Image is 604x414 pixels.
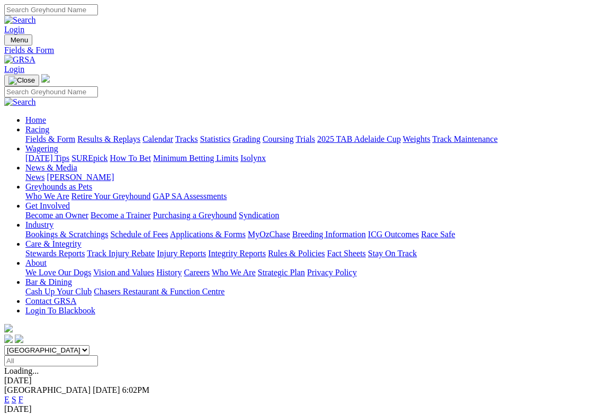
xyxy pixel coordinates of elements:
[25,268,600,277] div: About
[25,115,46,124] a: Home
[292,230,366,239] a: Breeding Information
[25,134,75,143] a: Fields & Form
[25,134,600,144] div: Racing
[25,287,600,296] div: Bar & Dining
[239,211,279,220] a: Syndication
[25,277,72,286] a: Bar & Dining
[110,154,151,163] a: How To Bet
[4,404,600,414] div: [DATE]
[93,385,120,394] span: [DATE]
[25,125,49,134] a: Racing
[184,268,210,277] a: Careers
[77,134,140,143] a: Results & Replays
[4,385,91,394] span: [GEOGRAPHIC_DATA]
[317,134,401,143] a: 2025 TAB Adelaide Cup
[4,15,36,25] img: Search
[122,385,150,394] span: 6:02PM
[175,134,198,143] a: Tracks
[4,395,10,404] a: E
[153,154,238,163] a: Minimum Betting Limits
[170,230,246,239] a: Applications & Forms
[15,335,23,343] img: twitter.svg
[307,268,357,277] a: Privacy Policy
[110,230,168,239] a: Schedule of Fees
[47,173,114,182] a: [PERSON_NAME]
[4,335,13,343] img: facebook.svg
[25,249,600,258] div: Care & Integrity
[8,76,35,85] img: Close
[25,144,58,153] a: Wagering
[157,249,206,258] a: Injury Reports
[25,306,95,315] a: Login To Blackbook
[233,134,260,143] a: Grading
[4,324,13,332] img: logo-grsa-white.png
[263,134,294,143] a: Coursing
[153,211,237,220] a: Purchasing a Greyhound
[153,192,227,201] a: GAP SA Assessments
[258,268,305,277] a: Strategic Plan
[212,268,256,277] a: Who We Are
[25,296,76,305] a: Contact GRSA
[25,211,600,220] div: Get Involved
[25,287,92,296] a: Cash Up Your Club
[12,395,16,404] a: S
[4,65,24,74] a: Login
[25,230,108,239] a: Bookings & Scratchings
[4,55,35,65] img: GRSA
[4,355,98,366] input: Select date
[432,134,498,143] a: Track Maintenance
[25,182,92,191] a: Greyhounds as Pets
[87,249,155,258] a: Track Injury Rebate
[25,258,47,267] a: About
[91,211,151,220] a: Become a Trainer
[200,134,231,143] a: Statistics
[41,74,50,83] img: logo-grsa-white.png
[403,134,430,143] a: Weights
[208,249,266,258] a: Integrity Reports
[4,25,24,34] a: Login
[25,211,88,220] a: Become an Owner
[71,154,107,163] a: SUREpick
[4,97,36,107] img: Search
[25,230,600,239] div: Industry
[4,46,600,55] a: Fields & Form
[25,154,600,163] div: Wagering
[25,239,82,248] a: Care & Integrity
[94,287,224,296] a: Chasers Restaurant & Function Centre
[295,134,315,143] a: Trials
[4,86,98,97] input: Search
[421,230,455,239] a: Race Safe
[368,249,417,258] a: Stay On Track
[25,192,69,201] a: Who We Are
[248,230,290,239] a: MyOzChase
[4,366,39,375] span: Loading...
[4,75,39,86] button: Toggle navigation
[71,192,151,201] a: Retire Your Greyhound
[240,154,266,163] a: Isolynx
[268,249,325,258] a: Rules & Policies
[327,249,366,258] a: Fact Sheets
[11,36,28,44] span: Menu
[25,220,53,229] a: Industry
[25,249,85,258] a: Stewards Reports
[4,4,98,15] input: Search
[25,163,77,172] a: News & Media
[4,34,32,46] button: Toggle navigation
[25,201,70,210] a: Get Involved
[368,230,419,239] a: ICG Outcomes
[93,268,154,277] a: Vision and Values
[25,173,600,182] div: News & Media
[19,395,23,404] a: F
[25,192,600,201] div: Greyhounds as Pets
[156,268,182,277] a: History
[25,268,91,277] a: We Love Our Dogs
[4,376,600,385] div: [DATE]
[25,154,69,163] a: [DATE] Tips
[142,134,173,143] a: Calendar
[25,173,44,182] a: News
